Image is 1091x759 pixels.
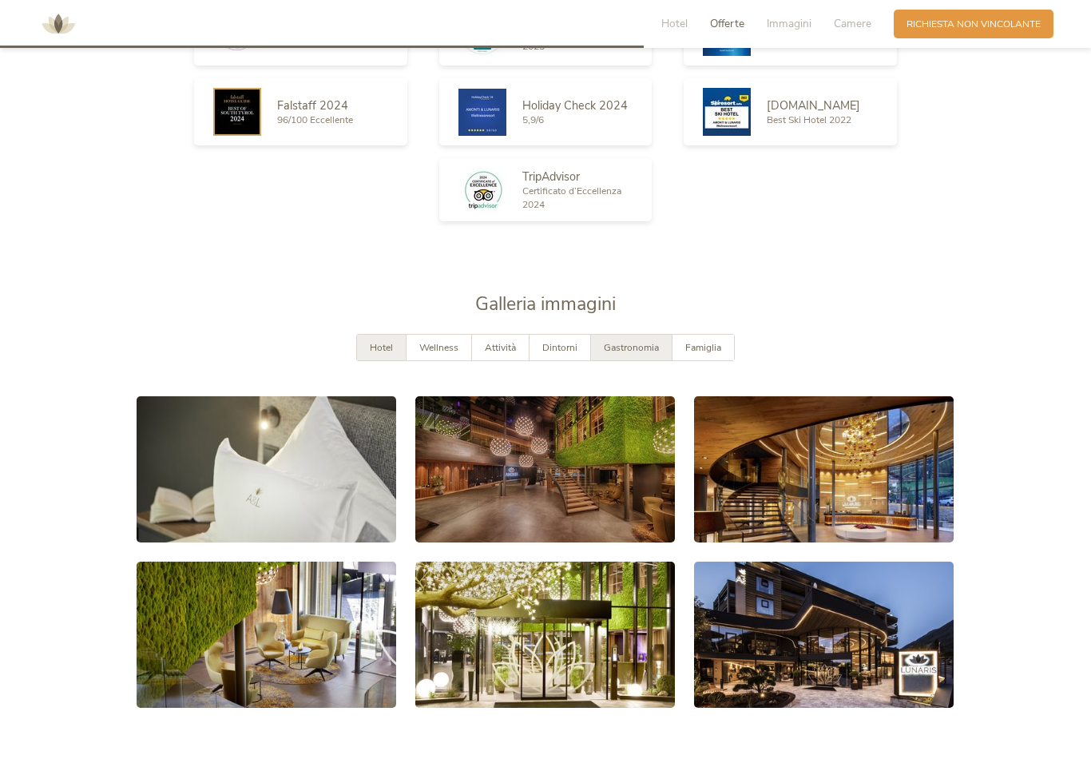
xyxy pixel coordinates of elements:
span: Falstaff 2024 [277,97,348,113]
span: 5,9/6 [522,113,544,126]
span: Gastronomia [604,341,659,354]
span: Immagini [767,16,811,31]
span: Dintorni [542,341,577,354]
img: Falstaff 2024 [213,88,261,136]
span: Holiday Check 2024 [522,97,628,113]
span: 96/100 Eccellente [277,113,353,126]
span: Hotel [370,341,393,354]
span: Wellness [419,341,458,354]
span: Certificato d’Eccellenza 2024 [522,185,621,211]
img: Holiday Check 2024 [458,89,506,136]
img: TripAdvisor [458,168,506,212]
span: Camere [834,16,871,31]
img: Skiresort.de [703,88,751,136]
span: Hotel [661,16,688,31]
span: TripAdvisor [522,169,580,185]
span: Famiglia [685,341,721,354]
span: Richiesta non vincolante [907,18,1041,31]
span: Galleria immagini [475,292,616,316]
a: AMONTI & LUNARIS Wellnessresort [34,19,82,28]
span: [DOMAIN_NAME] [767,97,860,113]
span: Offerte [710,16,744,31]
span: Best Ski Hotel 2022 [767,113,851,126]
span: Attività [485,341,516,354]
